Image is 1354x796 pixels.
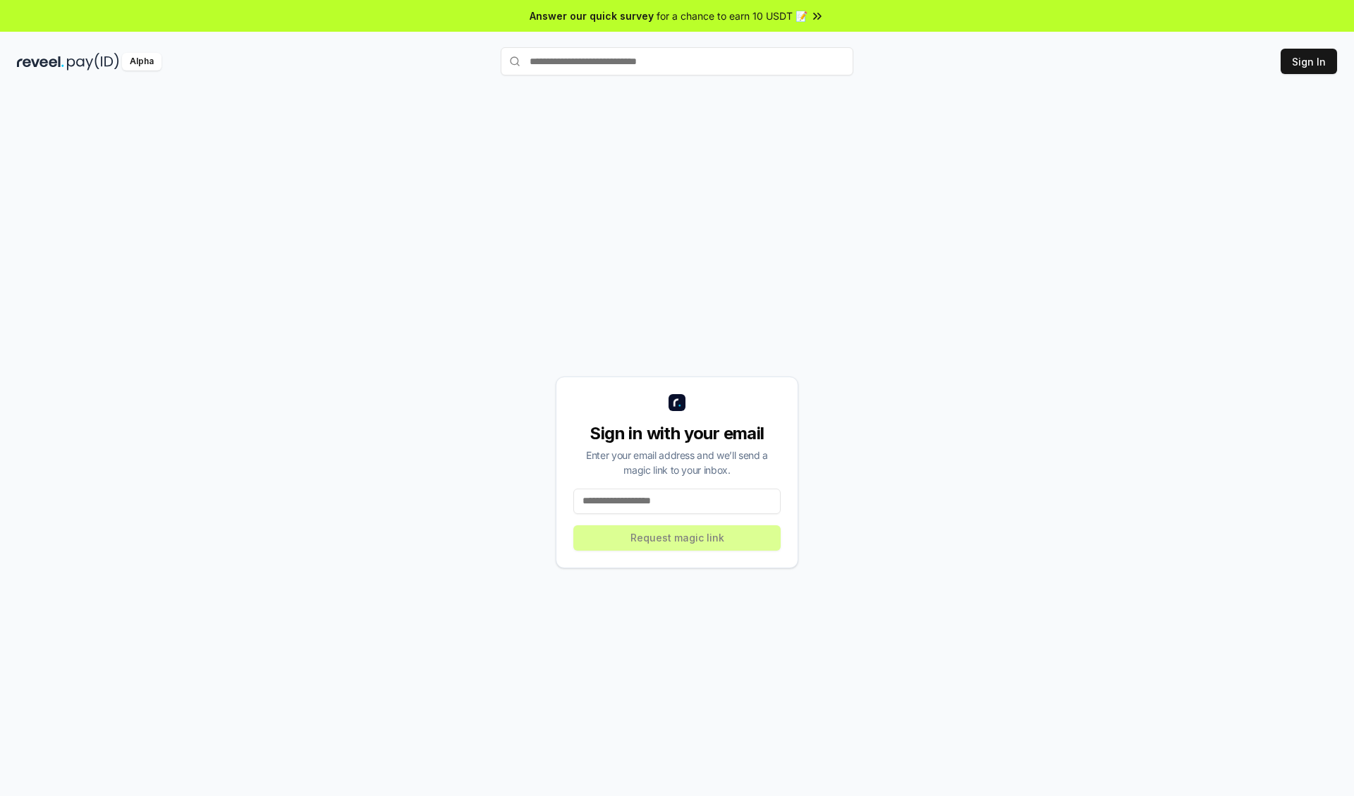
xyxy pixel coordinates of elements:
button: Sign In [1281,49,1337,74]
img: reveel_dark [17,53,64,71]
img: pay_id [67,53,119,71]
span: Answer our quick survey [530,8,654,23]
span: for a chance to earn 10 USDT 📝 [657,8,807,23]
div: Sign in with your email [573,422,781,445]
img: logo_small [669,394,685,411]
div: Alpha [122,53,161,71]
div: Enter your email address and we’ll send a magic link to your inbox. [573,448,781,477]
